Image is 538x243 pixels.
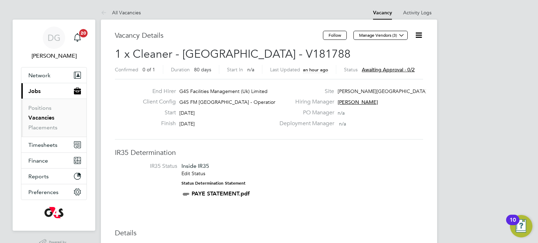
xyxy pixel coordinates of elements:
[179,88,268,94] span: G4S Facilities Management (Uk) Limited
[338,88,427,94] span: [PERSON_NAME][GEOGRAPHIC_DATA]
[362,66,415,73] span: Awaiting approval - 0/2
[275,88,334,95] label: Site
[79,29,88,37] span: 20
[137,98,176,106] label: Client Config
[137,88,176,95] label: End Hirer
[181,163,209,169] span: Inside IR35
[247,66,254,73] span: n/a
[143,66,155,73] span: 0 of 1
[179,110,195,116] span: [DATE]
[179,121,195,127] span: [DATE]
[323,31,347,40] button: Follow
[510,220,516,229] div: 10
[275,109,334,116] label: PO Manager
[28,105,51,111] a: Positions
[192,190,250,197] a: PAYE STATEMENT.pdf
[21,99,87,137] div: Jobs
[275,98,334,106] label: Hiring Manager
[137,120,176,127] label: Finish
[28,189,58,195] span: Preferences
[44,207,63,218] img: g4s-logo-retina.png
[115,31,323,40] h3: Vacancy Details
[179,99,280,105] span: G4S FM [GEOGRAPHIC_DATA] - Operational
[21,184,87,200] button: Preferences
[303,67,328,73] span: an hour ago
[13,20,95,231] nav: Main navigation
[21,52,87,60] span: Danny Glass
[122,163,177,170] label: IR35 Status
[28,72,50,79] span: Network
[115,228,423,237] h3: Details
[115,47,351,61] span: 1 x Cleaner - [GEOGRAPHIC_DATA] - V181788
[194,66,211,73] span: 80 days
[28,124,57,131] a: Placements
[21,207,87,218] a: Go to home page
[28,142,57,148] span: Timesheets
[21,27,87,60] a: DG[PERSON_NAME]
[21,137,87,152] button: Timesheets
[48,33,61,42] span: DG
[181,170,205,177] a: Edit Status
[338,99,378,105] span: [PERSON_NAME]
[171,66,190,73] label: Duration
[137,109,176,116] label: Start
[28,114,54,121] a: Vacancies
[339,121,346,127] span: n/a
[373,10,392,16] a: Vacancy
[28,157,48,164] span: Finance
[21,67,87,83] button: Network
[344,66,358,73] label: Status
[227,66,243,73] label: Start In
[115,148,423,157] h3: IR35 Determination
[21,169,87,184] button: Reports
[338,110,345,116] span: n/a
[101,9,141,16] a: All Vacancies
[28,173,49,180] span: Reports
[275,120,334,127] label: Deployment Manager
[403,9,432,16] a: Activity Logs
[353,31,408,40] button: Manage Vendors (3)
[510,215,532,237] button: Open Resource Center, 10 new notifications
[21,153,87,168] button: Finance
[28,88,41,94] span: Jobs
[115,66,138,73] label: Confirmed
[181,181,246,186] strong: Status Determination Statement
[21,83,87,99] button: Jobs
[270,66,300,73] label: Last Updated
[70,27,84,49] a: 20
